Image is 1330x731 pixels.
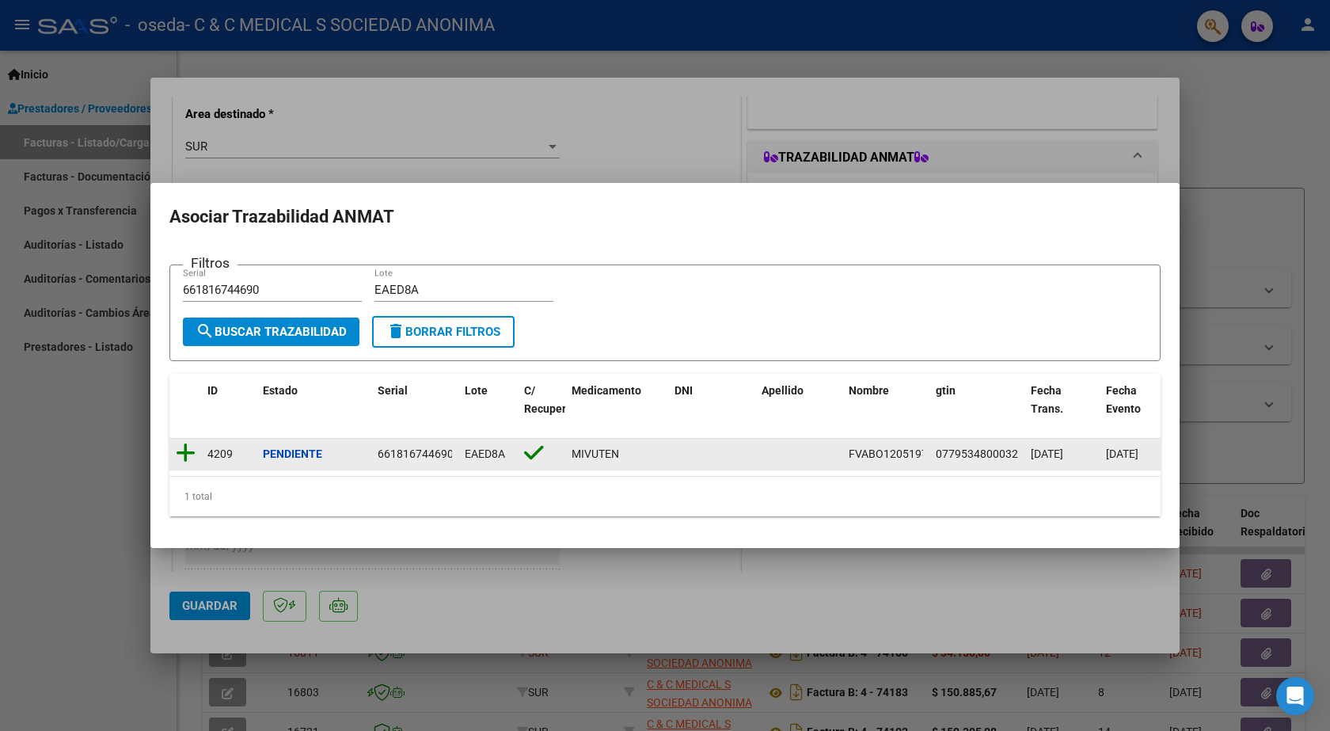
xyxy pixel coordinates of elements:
[183,318,359,346] button: Buscar Trazabilidad
[524,384,572,415] span: C/ Recupero
[755,374,842,444] datatable-header-cell: Apellido
[207,447,233,460] span: 4209
[668,374,755,444] datatable-header-cell: DNI
[263,384,298,397] span: Estado
[201,374,256,444] datatable-header-cell: ID
[371,374,458,444] datatable-header-cell: Serial
[1031,384,1063,415] span: Fecha Trans.
[465,384,488,397] span: Lote
[386,325,500,339] span: Borrar Filtros
[565,374,668,444] datatable-header-cell: Medicamento
[1276,677,1314,715] div: Open Intercom Messenger
[169,477,1161,516] div: 1 total
[929,374,1024,444] datatable-header-cell: gtin
[1100,374,1175,444] datatable-header-cell: Fecha Evento
[465,447,505,460] span: EAED8A
[169,202,1161,232] h2: Asociar Trazabilidad ANMAT
[183,253,237,273] h3: Filtros
[1106,447,1138,460] span: [DATE]
[518,374,565,444] datatable-header-cell: C/ Recupero
[378,447,454,460] span: 661816744690
[936,384,956,397] span: gtin
[207,384,218,397] span: ID
[458,374,518,444] datatable-header-cell: Lote
[386,322,405,341] mat-icon: delete
[256,374,371,444] datatable-header-cell: Estado
[842,374,929,444] datatable-header-cell: Nombre
[936,447,1024,460] span: 07795348000326
[762,384,804,397] span: Apellido
[372,316,515,348] button: Borrar Filtros
[1024,374,1100,444] datatable-header-cell: Fecha Trans.
[674,384,693,397] span: DNI
[572,384,641,397] span: Medicamento
[1106,384,1141,415] span: Fecha Evento
[196,322,215,341] mat-icon: search
[849,384,889,397] span: Nombre
[572,447,619,460] span: MIVUTEN
[849,447,934,460] span: FVABO12051975
[263,447,322,460] strong: Pendiente
[1031,447,1063,460] span: [DATE]
[378,384,408,397] span: Serial
[196,325,347,339] span: Buscar Trazabilidad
